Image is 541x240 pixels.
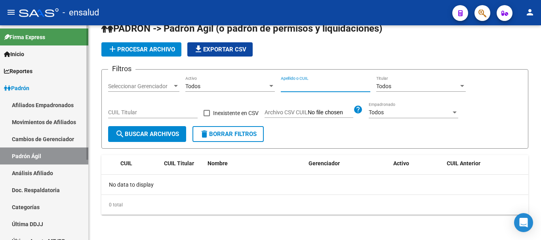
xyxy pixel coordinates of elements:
mat-icon: menu [6,8,16,17]
button: Exportar CSV [187,42,253,57]
div: Open Intercom Messenger [514,213,533,232]
span: Borrar Filtros [200,130,257,138]
mat-icon: search [115,129,125,139]
span: Procesar archivo [108,46,175,53]
div: 0 total [101,195,528,215]
datatable-header-cell: CUIL Anterior [444,155,529,172]
div: No data to display [101,175,528,195]
span: Todos [376,83,391,89]
button: Procesar archivo [101,42,181,57]
mat-icon: add [108,44,117,54]
span: Inexistente en CSV [213,108,259,118]
span: CUIL Titular [164,160,194,166]
datatable-header-cell: Gerenciador [305,155,391,172]
input: Archivo CSV CUIL [308,109,353,116]
button: Borrar Filtros [192,126,264,142]
button: Buscar Archivos [108,126,186,142]
span: Reportes [4,67,32,76]
datatable-header-cell: CUIL [117,155,161,172]
h3: Filtros [108,63,135,74]
span: Gerenciador [309,160,340,166]
span: Activo [393,160,409,166]
span: Inicio [4,50,24,59]
span: PADRON -> Padrón Agil (o padrón de permisos y liquidaciones) [101,23,382,34]
span: Todos [185,83,200,89]
mat-icon: help [353,105,363,114]
span: Exportar CSV [194,46,246,53]
mat-icon: person [525,8,535,17]
span: Archivo CSV CUIL [265,109,308,115]
span: Nombre [208,160,228,166]
span: Buscar Archivos [115,130,179,138]
span: CUIL Anterior [447,160,480,166]
span: CUIL [120,160,132,166]
span: Firma Express [4,33,45,42]
span: Padrón [4,84,29,93]
span: Seleccionar Gerenciador [108,83,172,90]
span: - ensalud [63,4,99,21]
mat-icon: file_download [194,44,203,54]
mat-icon: delete [200,129,209,139]
datatable-header-cell: Nombre [204,155,305,172]
datatable-header-cell: CUIL Titular [161,155,204,172]
span: Todos [369,109,384,115]
datatable-header-cell: Activo [390,155,444,172]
